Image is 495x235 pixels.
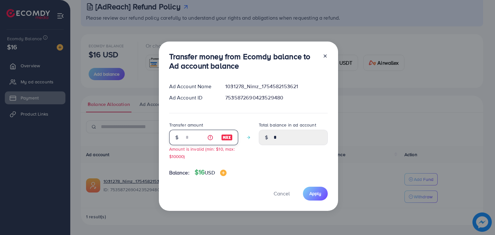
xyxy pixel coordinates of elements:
[303,187,328,201] button: Apply
[169,169,189,176] span: Balance:
[164,83,220,90] div: Ad Account Name
[274,190,290,197] span: Cancel
[169,122,203,128] label: Transfer amount
[220,94,333,101] div: 7535872690423529480
[169,52,317,70] h3: Transfer money from Ecomdy balance to Ad account balance
[195,168,227,176] h4: $16
[221,134,233,141] img: image
[169,146,235,159] small: Amount is invalid (min: $10, max: $10000)
[259,122,316,128] label: Total balance in ad account
[220,170,227,176] img: image
[266,187,298,201] button: Cancel
[164,94,220,101] div: Ad Account ID
[205,169,215,176] span: USD
[220,83,333,90] div: 1031278_Nimz_1754582153621
[309,190,321,197] span: Apply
